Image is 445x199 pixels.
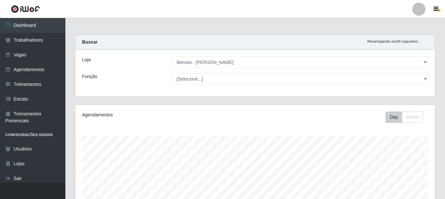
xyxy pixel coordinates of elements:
[82,73,97,80] label: Função
[82,39,97,45] strong: Buscar
[82,56,91,63] label: Loja
[82,111,221,118] div: Agendamentos
[385,111,423,123] div: First group
[11,5,40,13] img: CoreUI Logo
[402,111,423,123] button: Month
[385,111,428,123] div: Toolbar with button groups
[385,111,402,123] button: Day
[367,39,420,43] i: Recarregando em 29 segundos...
